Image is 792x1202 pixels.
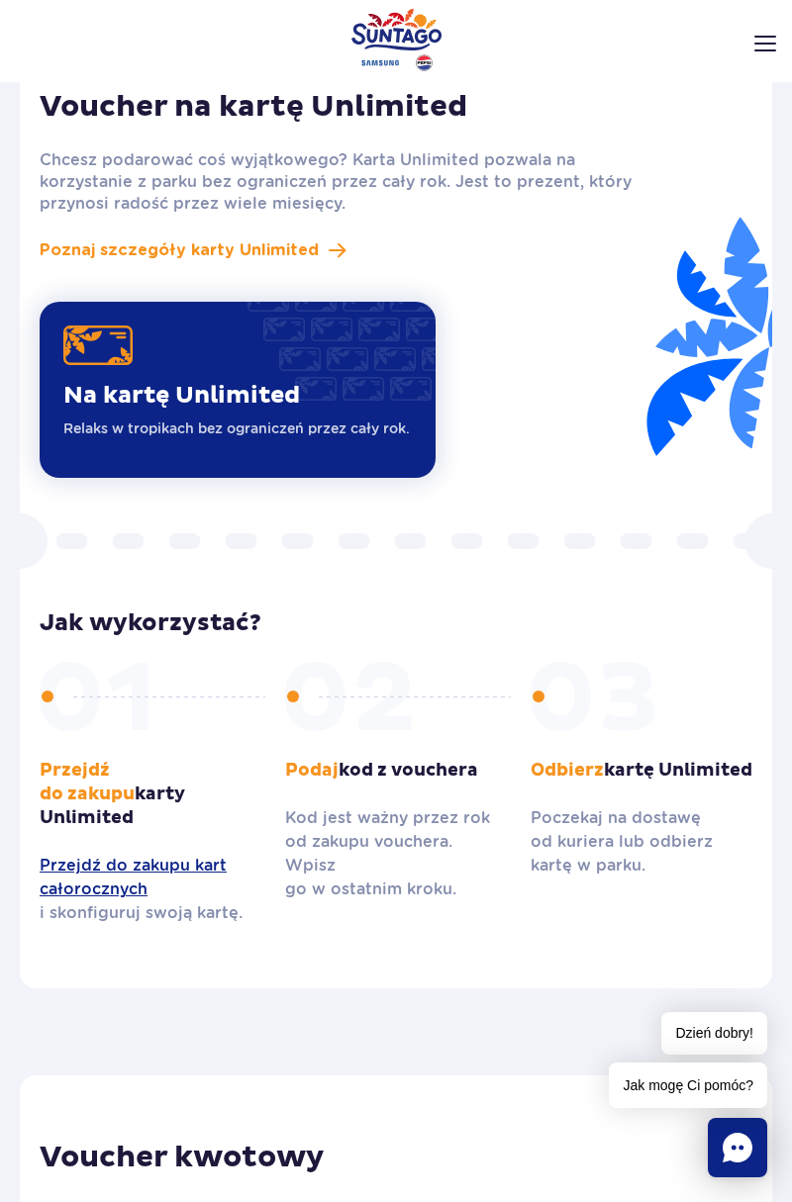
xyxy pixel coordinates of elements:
p: Na kartę Unlimited [63,381,410,411]
p: kartę Unlimited [531,759,752,783]
p: i skonfiguruj swoją kartę. [40,854,255,925]
p: Poczekaj na dostawę od kuriera lub odbierz kartę w parku. [531,806,752,878]
span: Dzień dobry! [661,1012,767,1055]
h3: Jak wykorzystać? [40,608,752,638]
p: Kod jest ważny przez rok od zakupu vouchera. Wpisz go w ostatnim kroku. [285,806,501,901]
div: Chat [708,1118,767,1177]
p: Relaks w tropikach bez ograniczeń przez cały rok. [63,418,410,438]
a: Poznaj szczegóły karty Unlimited [40,238,346,262]
img: Open menu [754,36,776,51]
p: Chcesz podarować coś wyjątkowego? Karta Unlimited pozwala na korzystanie z parku bez ograniczeń p... [40,149,669,215]
a: Przejdź do zakupu kart całorocznych [40,854,255,901]
span: Podaj [285,759,339,782]
span: Jak mogę Ci pomóc? [609,1063,767,1108]
span: Poznaj szczegóły karty Unlimited [40,238,319,262]
h2: Voucher na kartę Unlimited [40,88,669,126]
p: karty Unlimited [40,759,255,830]
h2: Voucher kwotowy [40,1139,669,1176]
span: Odbierz [531,759,604,782]
span: Przejdź do zakupu [40,759,135,805]
p: kod z vouchera [285,759,501,783]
